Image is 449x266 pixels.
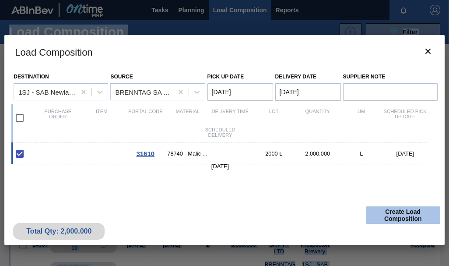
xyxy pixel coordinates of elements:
[4,35,444,68] h3: Load Composition
[80,109,123,127] div: Item
[296,150,340,157] div: 2,000.000
[207,83,273,101] input: mm/dd/yyyy
[383,150,427,157] div: [DATE]
[18,88,77,96] div: 1SJ - SAB Newlands Brewery
[366,206,440,224] button: Create Load Composition
[275,74,316,80] label: Delivery Date
[252,150,296,157] div: 2000 L
[20,227,98,235] div: Total Qty: 2,000.000
[14,74,49,80] label: Destination
[110,74,133,80] label: Source
[340,109,383,127] div: UM
[198,127,242,138] div: Scheduled Delivery
[167,109,208,127] div: Material
[296,109,340,127] div: Quantity
[275,83,341,101] input: mm/dd/yyyy
[36,109,80,127] div: Purchase order
[343,71,438,83] label: Supplier Note
[123,109,167,127] div: Portal code
[383,109,427,127] div: Scheduled Pick up Date
[208,109,252,127] div: Delivery Time
[198,163,242,170] div: [DATE]
[207,74,244,80] label: Pick up Date
[123,150,167,157] div: Go to Order
[252,109,296,127] div: Lot
[115,88,173,96] div: BRENNTAG SA PTY LTD
[167,150,208,157] span: 78740 - Malic Acid 50% solution
[340,150,383,157] div: L
[136,150,154,157] span: 31610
